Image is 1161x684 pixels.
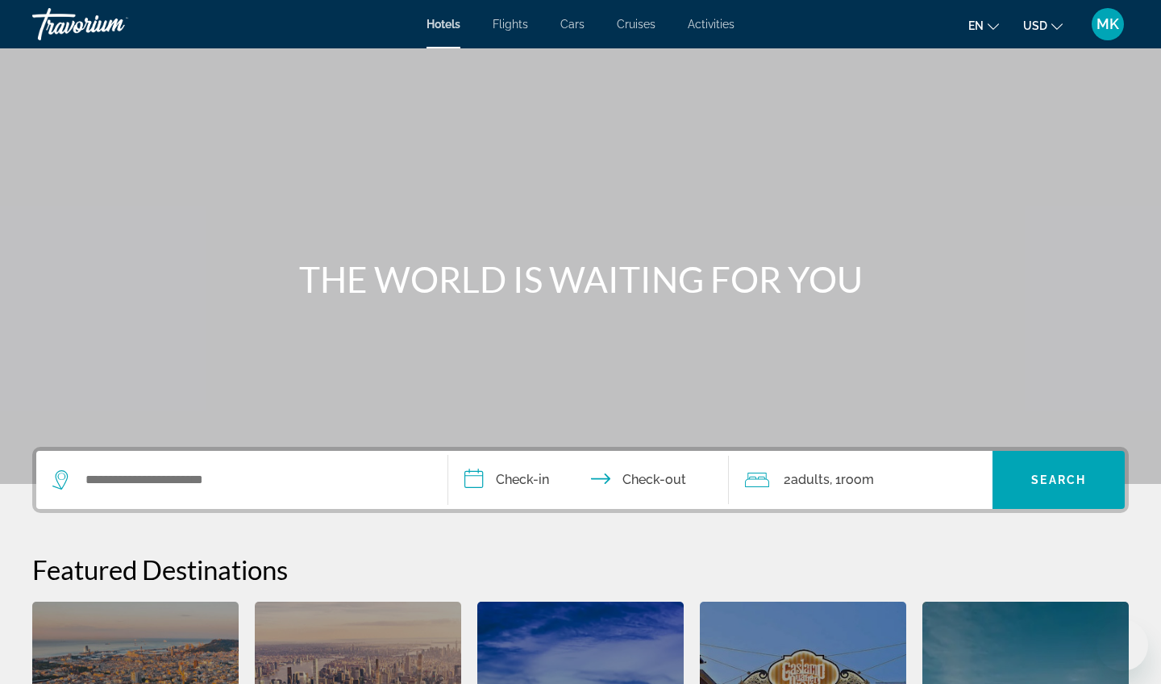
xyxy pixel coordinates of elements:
[1031,473,1086,486] span: Search
[427,18,460,31] a: Hotels
[1096,619,1148,671] iframe: Кнопка запуска окна обмена сообщениями
[729,451,993,509] button: Travelers: 2 adults, 0 children
[1023,19,1047,32] span: USD
[791,472,830,487] span: Adults
[560,18,585,31] a: Cars
[968,14,999,37] button: Change language
[36,451,1125,509] div: Search widget
[992,451,1125,509] button: Search
[688,18,734,31] a: Activities
[1096,16,1119,32] span: MK
[1087,7,1129,41] button: User Menu
[1023,14,1063,37] button: Change currency
[32,3,193,45] a: Travorium
[448,451,729,509] button: Check in and out dates
[493,18,528,31] a: Flights
[968,19,984,32] span: en
[830,469,874,491] span: , 1
[841,472,874,487] span: Room
[784,469,830,491] span: 2
[278,258,883,300] h1: THE WORLD IS WAITING FOR YOU
[32,553,1129,586] h2: Featured Destinations
[617,18,655,31] a: Cruises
